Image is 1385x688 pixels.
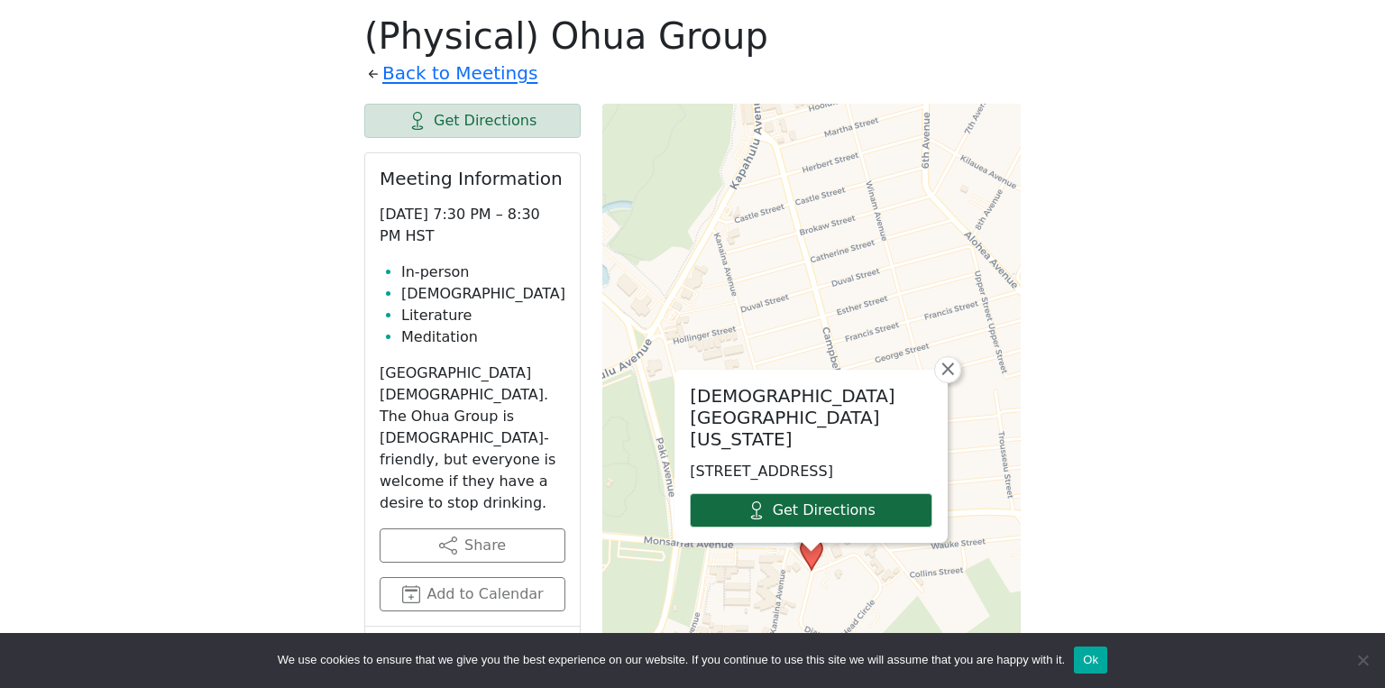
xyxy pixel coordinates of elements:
h2: [DEMOGRAPHIC_DATA][GEOGRAPHIC_DATA][US_STATE] [690,385,932,450]
h1: (Physical) Ohua Group [364,14,1021,58]
li: [DEMOGRAPHIC_DATA] [401,283,565,305]
li: Meditation [401,326,565,348]
a: Get Directions [364,104,581,138]
a: Get Directions [690,493,932,527]
span: No [1353,651,1371,669]
li: Literature [401,305,565,326]
a: Back to Meetings [382,58,537,89]
h2: Meeting Information [380,168,565,189]
span: We use cookies to ensure that we give you the best experience on our website. If you continue to ... [278,651,1065,669]
li: In-person [401,261,565,283]
p: [GEOGRAPHIC_DATA][DEMOGRAPHIC_DATA]. The Ohua Group is [DEMOGRAPHIC_DATA]-friendly, but everyone ... [380,362,565,514]
p: [DATE] 7:30 PM – 8:30 PM HST [380,204,565,247]
button: Ok [1074,647,1107,674]
button: Add to Calendar [380,577,565,611]
a: Close popup [934,356,961,383]
button: Share [380,528,565,563]
span: × [939,358,957,380]
p: [STREET_ADDRESS] [690,461,932,482]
